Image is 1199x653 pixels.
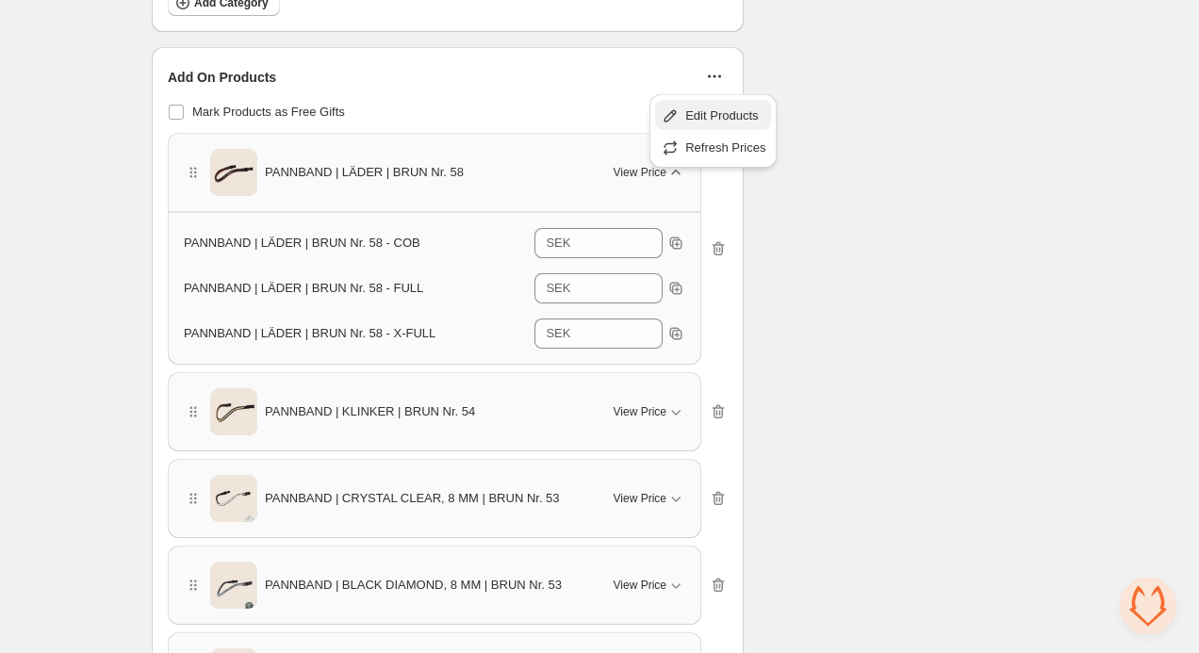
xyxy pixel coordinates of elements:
span: View Price [614,491,666,506]
img: PANNBAND | BLACK DIAMOND, 8 MM | BRUN Nr. 53 [210,556,257,615]
button: View Price [602,157,697,188]
span: Mark Products as Free Gifts [192,105,345,119]
button: View Price [602,570,697,600]
span: PANNBAND | KLINKER | BRUN Nr. 54 [265,402,475,421]
span: View Price [614,165,666,180]
a: Öppna chatt [1120,578,1176,634]
span: PANNBAND | BLACK DIAMOND, 8 MM | BRUN Nr. 53 [265,576,562,595]
button: View Price [602,397,697,427]
span: Refresh Prices [685,139,765,157]
span: PANNBAND | LÄDER | BRUN Nr. 58 - X-FULL [184,326,435,340]
span: PANNBAND | LÄDER | BRUN Nr. 58 - FULL [184,281,423,295]
span: PANNBAND | CRYSTAL CLEAR, 8 MM | BRUN Nr. 53 [265,489,560,508]
img: PANNBAND | KLINKER | BRUN Nr. 54 [210,383,257,442]
div: SEK [546,279,570,298]
span: PANNBAND | LÄDER | BRUN Nr. 58 - COB [184,236,420,250]
span: View Price [614,578,666,593]
img: PANNBAND | CRYSTAL CLEAR, 8 MM | BRUN Nr. 53 [210,469,257,529]
span: Edit Products [685,106,765,125]
div: SEK [546,324,570,343]
img: PANNBAND | LÄDER | BRUN Nr. 58 [210,143,257,203]
span: Add On Products [168,68,276,87]
span: PANNBAND | LÄDER | BRUN Nr. 58 [265,163,464,182]
button: View Price [602,483,697,514]
span: View Price [614,404,666,419]
div: SEK [546,234,570,253]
